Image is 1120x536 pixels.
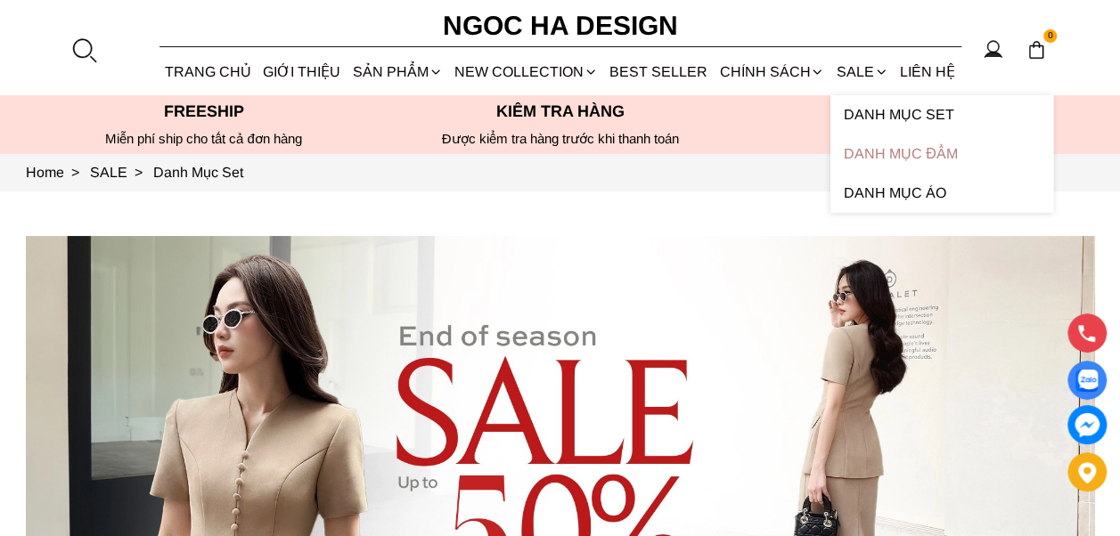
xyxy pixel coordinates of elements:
img: Display image [1075,370,1098,392]
font: Kiểm tra hàng [496,102,625,120]
p: Được kiểm tra hàng trước khi thanh toán [382,131,739,147]
span: 0 [1043,29,1058,44]
a: Link to Danh Mục Set [153,165,243,180]
a: LIÊN HỆ [894,48,961,95]
a: Display image [1067,361,1107,400]
h6: Độc quyền tại website [739,131,1095,147]
a: GIỚI THIỆU [258,48,347,95]
a: Danh Mục Đầm [830,134,1053,174]
a: Danh Mục Set [830,95,1053,134]
a: Danh Mục Áo [830,174,1053,213]
span: > [64,165,86,180]
a: Link to Home [26,165,90,180]
div: Chính sách [714,48,830,95]
img: img-CART-ICON-ksit0nf1 [1026,40,1046,60]
a: Link to SALE [90,165,153,180]
span: > [127,165,150,180]
a: TRANG CHỦ [159,48,258,95]
a: Ngoc Ha Design [427,4,694,47]
p: Hotline: [739,102,1095,121]
div: Miễn phí ship cho tất cả đơn hàng [26,131,382,147]
a: NEW COLLECTION [448,48,603,95]
p: Freeship [26,102,382,121]
a: SALE [830,48,894,95]
div: SẢN PHẨM [347,48,448,95]
a: messenger [1067,405,1107,444]
a: BEST SELLER [604,48,714,95]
